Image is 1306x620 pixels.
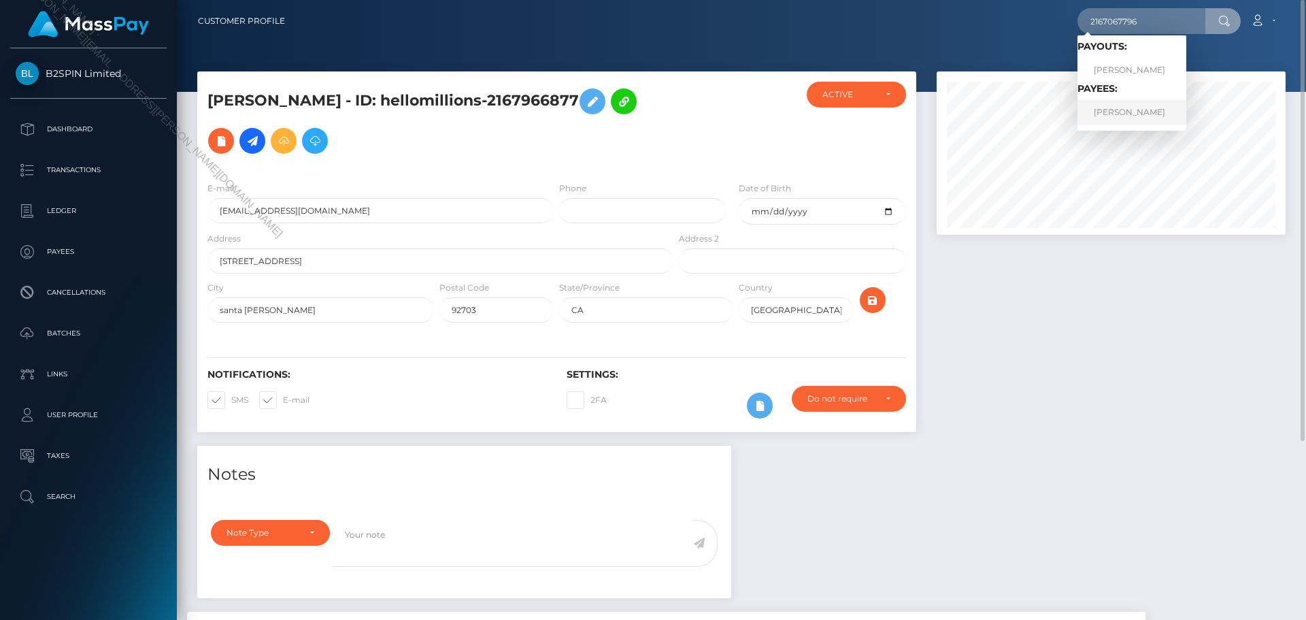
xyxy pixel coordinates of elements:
[16,446,161,466] p: Taxes
[10,480,167,514] a: Search
[559,182,586,195] label: Phone
[1077,58,1186,83] a: [PERSON_NAME]
[807,393,875,404] div: Do not require
[739,182,791,195] label: Date of Birth
[559,282,620,294] label: State/Province
[16,242,161,262] p: Payees
[16,160,161,180] p: Transactions
[10,235,167,269] a: Payees
[16,119,161,140] p: Dashboard
[10,398,167,432] a: User Profile
[211,520,330,546] button: Note Type
[207,233,241,245] label: Address
[16,201,161,221] p: Ledger
[259,391,309,409] label: E-mail
[807,82,906,108] button: ACTIVE
[10,153,167,187] a: Transactions
[822,89,875,100] div: ACTIVE
[439,282,489,294] label: Postal Code
[16,62,39,85] img: B2SPIN Limited
[792,386,906,412] button: Do not require
[16,487,161,507] p: Search
[739,282,773,294] label: Country
[16,323,161,344] p: Batches
[1077,83,1186,95] h6: Payees:
[10,439,167,473] a: Taxes
[679,233,719,245] label: Address 2
[198,7,285,35] a: Customer Profile
[10,276,167,310] a: Cancellations
[227,527,299,538] div: Note Type
[16,364,161,385] p: Links
[567,369,905,380] h6: Settings:
[16,282,161,303] p: Cancellations
[207,369,546,380] h6: Notifications:
[1077,41,1186,52] h6: Payouts:
[10,357,167,391] a: Links
[567,391,607,409] label: 2FA
[10,112,167,146] a: Dashboard
[207,391,248,409] label: SMS
[207,82,666,161] h5: [PERSON_NAME] - ID: hellomillions-2167966877
[207,282,224,294] label: City
[207,463,721,487] h4: Notes
[1077,8,1205,34] input: Search...
[207,182,234,195] label: E-mail
[10,194,167,228] a: Ledger
[239,128,265,154] a: Initiate Payout
[28,11,149,37] img: MassPay Logo
[10,316,167,350] a: Batches
[10,67,167,80] span: B2SPIN Limited
[16,405,161,425] p: User Profile
[1077,100,1186,125] a: [PERSON_NAME]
